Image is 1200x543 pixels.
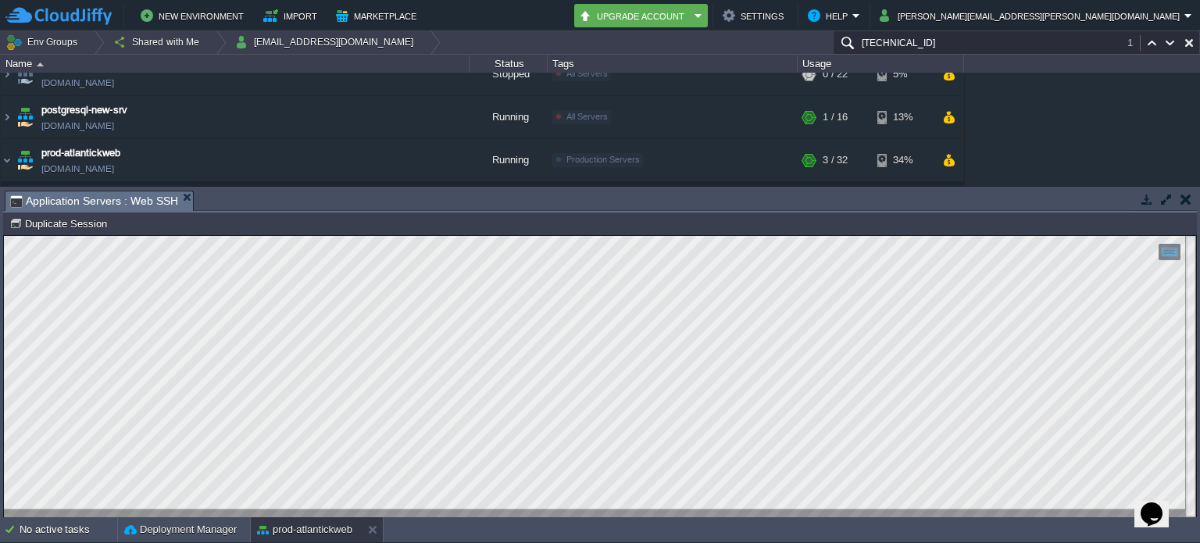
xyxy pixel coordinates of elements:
div: 34% [877,182,928,213]
button: Marketplace [336,6,421,25]
span: Production Servers [566,155,640,164]
div: Stopped [470,53,548,95]
button: Env Groups [5,31,83,53]
a: prod-atlantickweb [41,145,120,161]
img: AMDAwAAAACH5BAEAAAAALAAAAAABAAEAAAICRAEAOw== [14,139,36,181]
span: All Servers [566,112,608,121]
div: 5% [877,53,928,95]
div: Status [470,55,547,73]
img: AMDAwAAAACH5BAEAAAAALAAAAAABAAEAAAICRAEAOw== [11,182,20,213]
button: Upgrade Account [579,6,690,25]
span: All Servers [566,69,608,78]
button: New Environment [141,6,248,25]
img: AMDAwAAAACH5BAEAAAAALAAAAAABAAEAAAICRAEAOw== [1,139,13,181]
span: Application Servers : Web SSH [10,191,178,211]
div: Usage [798,55,963,73]
iframe: chat widget [1134,480,1184,527]
button: [PERSON_NAME][EMAIL_ADDRESS][PERSON_NAME][DOMAIN_NAME] [880,6,1184,25]
div: 1 [1127,35,1141,51]
a: [DOMAIN_NAME] [41,161,114,177]
button: Duplicate Session [9,216,112,230]
button: Shared with Me [113,31,205,53]
a: Application Servers [47,185,139,197]
img: AMDAwAAAACH5BAEAAAAALAAAAAABAAEAAAICRAEAOw== [21,182,43,213]
button: prod-atlantickweb [257,522,352,538]
button: [EMAIL_ADDRESS][DOMAIN_NAME] [235,31,419,53]
div: Running [470,96,548,138]
div: Name [2,55,469,73]
img: CloudJiffy [5,6,112,26]
img: AMDAwAAAACH5BAEAAAAALAAAAAABAAEAAAICRAEAOw== [14,96,36,138]
div: 13% [877,96,928,138]
span: Application Servers [47,184,139,198]
div: 34% [877,139,928,181]
div: Tags [548,55,797,73]
img: AMDAwAAAACH5BAEAAAAALAAAAAABAAEAAAICRAEAOw== [1,53,13,95]
img: AMDAwAAAACH5BAEAAAAALAAAAAABAAEAAAICRAEAOw== [1,96,13,138]
span: [DOMAIN_NAME] [41,118,114,134]
button: Help [808,6,852,25]
img: AMDAwAAAACH5BAEAAAAALAAAAAABAAEAAAICRAEAOw== [37,63,44,66]
button: Deployment Manager [124,522,237,538]
a: [DOMAIN_NAME] [41,75,114,91]
img: AMDAwAAAACH5BAEAAAAALAAAAAABAAEAAAICRAEAOw== [14,53,36,95]
div: No active tasks [20,517,117,542]
div: 1 / 16 [823,96,848,138]
button: Import [263,6,322,25]
div: 3 / 32 [823,182,848,213]
div: 3 / 32 [823,139,848,181]
a: postgresql-new-srv [41,102,127,118]
div: Running [470,139,548,181]
button: Settings [723,6,788,25]
div: 0 / 22 [823,53,848,95]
